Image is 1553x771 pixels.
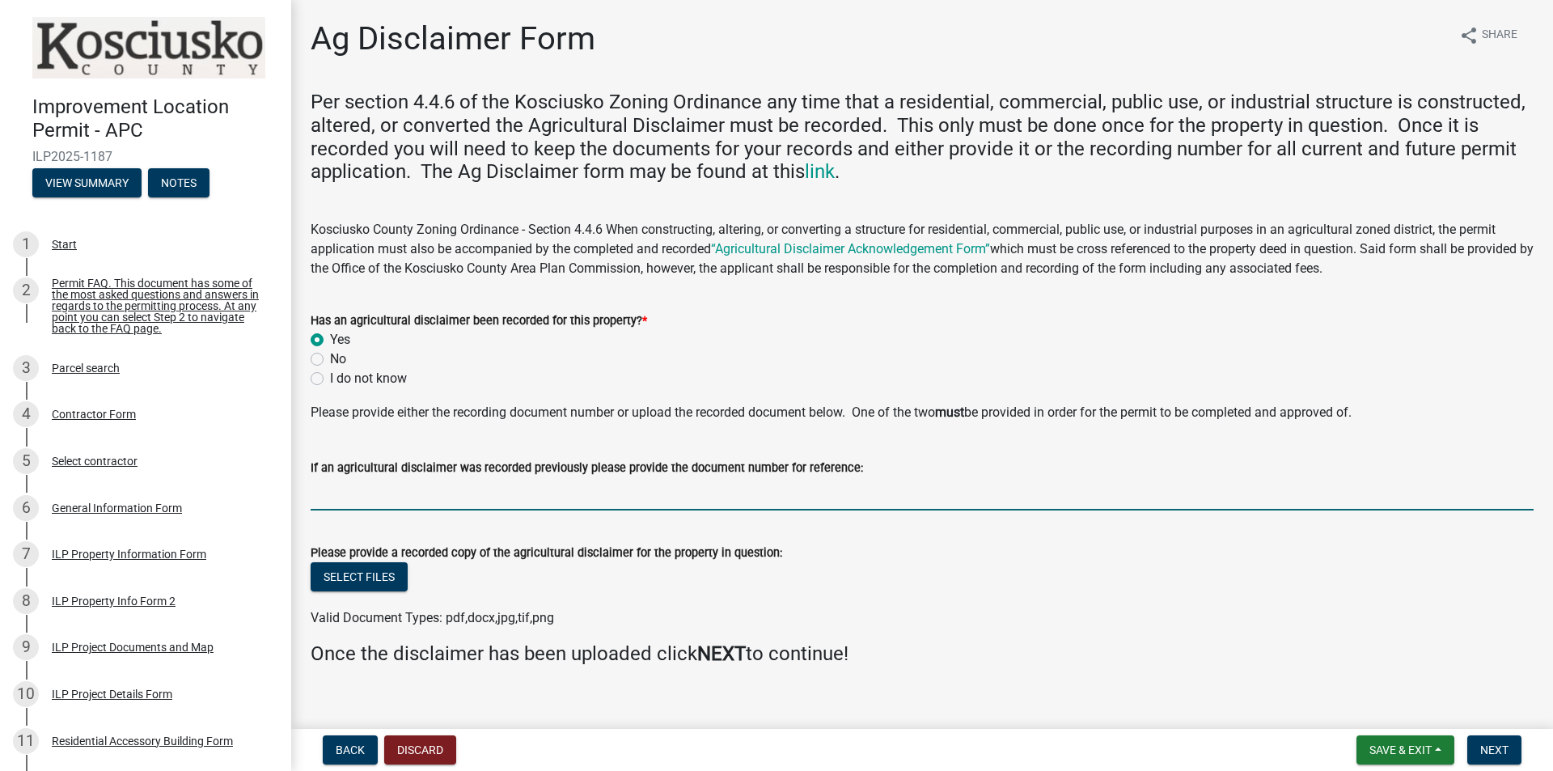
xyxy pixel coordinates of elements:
[13,728,39,754] div: 11
[13,495,39,521] div: 6
[52,409,136,420] div: Contractor Form
[13,355,39,381] div: 3
[1369,743,1432,756] span: Save & Exit
[935,405,964,420] strong: must
[52,239,77,250] div: Start
[52,595,176,607] div: ILP Property Info Form 2
[311,91,1534,184] h4: Per section 4.4.6 of the Kosciusko Zoning Ordinance any time that a residential, commercial, publ...
[13,401,39,427] div: 4
[1480,743,1509,756] span: Next
[52,277,265,334] div: Permit FAQ. This document has some of the most asked questions and answers in regards to the perm...
[13,634,39,660] div: 9
[1446,19,1530,51] button: shareShare
[697,642,746,665] strong: NEXT
[13,231,39,257] div: 1
[311,610,554,625] span: Valid Document Types: pdf,docx,jpg,tif,png
[13,541,39,567] div: 7
[336,743,365,756] span: Back
[52,362,120,374] div: Parcel search
[330,369,407,388] label: I do not know
[52,502,182,514] div: General Information Form
[311,642,1534,666] h4: Once the disclaimer has been uploaded click to continue!
[32,168,142,197] button: View Summary
[311,403,1534,422] p: Please provide either the recording document number or upload the recorded document below. One of...
[384,735,456,765] button: Discard
[13,681,39,707] div: 10
[1482,26,1517,45] span: Share
[52,642,214,653] div: ILP Project Documents and Map
[52,688,172,700] div: ILP Project Details Form
[13,448,39,474] div: 5
[805,160,835,183] a: link
[711,241,990,256] a: “Agricultural Disclaimer Acknowledgement Form”
[32,17,265,78] img: Kosciusko County, Indiana
[311,220,1534,278] p: Kosciusko County Zoning Ordinance - Section 4.4.6 When constructing, altering, or converting a st...
[1459,26,1479,45] i: share
[311,19,595,58] h1: Ag Disclaimer Form
[52,735,233,747] div: Residential Accessory Building Form
[148,177,209,190] wm-modal-confirm: Notes
[311,316,647,327] label: Has an agricultural disclaimer been recorded for this property?
[32,149,259,164] span: ILP2025-1187
[13,277,39,303] div: 2
[148,168,209,197] button: Notes
[52,549,206,560] div: ILP Property Information Form
[311,548,782,559] label: Please provide a recorded copy of the agricultural disclaimer for the property in question:
[32,177,142,190] wm-modal-confirm: Summary
[323,735,378,765] button: Back
[13,588,39,614] div: 8
[330,349,346,369] label: No
[52,455,138,467] div: Select contractor
[311,463,863,474] label: If an agricultural disclaimer was recorded previously please provide the document number for refe...
[32,95,278,142] h4: Improvement Location Permit - APC
[1467,735,1521,765] button: Next
[330,330,350,349] label: Yes
[1356,735,1454,765] button: Save & Exit
[311,562,408,591] button: Select files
